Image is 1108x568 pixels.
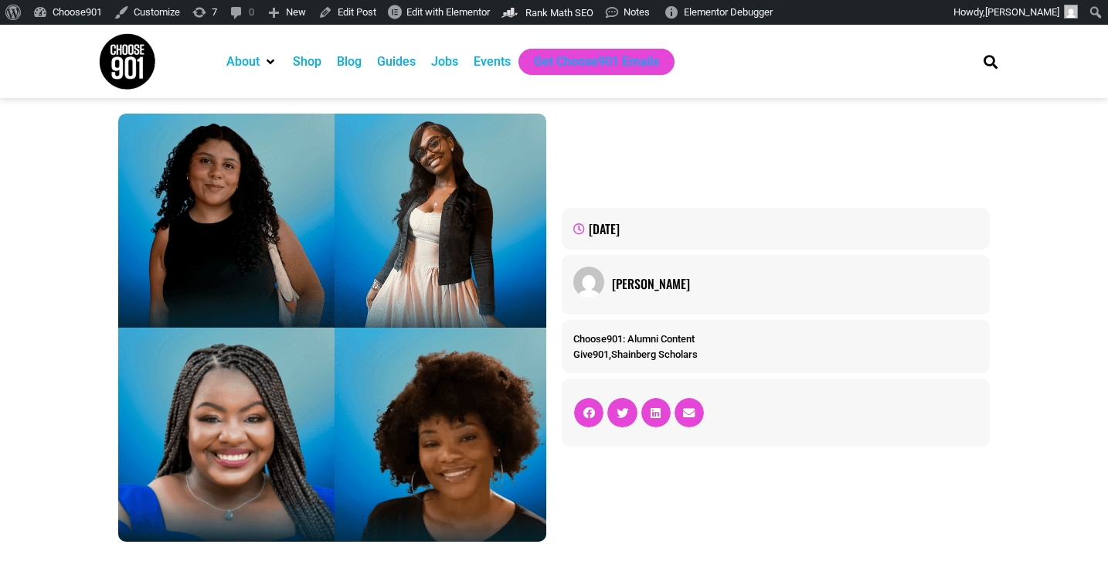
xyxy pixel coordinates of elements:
div: Share on email [675,398,704,427]
a: Shainberg Scholars [611,349,698,360]
a: Get Choose901 Emails [534,53,659,71]
span: Edit with Elementor [406,6,490,18]
div: About [219,49,285,75]
img: Picture of Amber Dean [573,267,604,298]
div: Share on twitter [607,398,637,427]
a: Blog [337,53,362,71]
a: Give901 [573,349,609,360]
a: Guides [377,53,416,71]
div: Share on facebook [574,398,603,427]
span: , [573,349,698,360]
span: [PERSON_NAME] [985,6,1059,18]
nav: Main nav [219,49,957,75]
a: [PERSON_NAME] [612,274,978,293]
a: About [226,53,260,71]
a: Events [474,53,511,71]
time: [DATE] [589,219,620,238]
span: Rank Math SEO [525,7,593,19]
a: Jobs [431,53,458,71]
a: Choose901: Alumni Content [573,333,695,345]
div: Search [978,49,1004,74]
a: Shop [293,53,321,71]
img: Shainberg Scholars Featured [118,114,546,542]
div: Share on linkedin [641,398,671,427]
